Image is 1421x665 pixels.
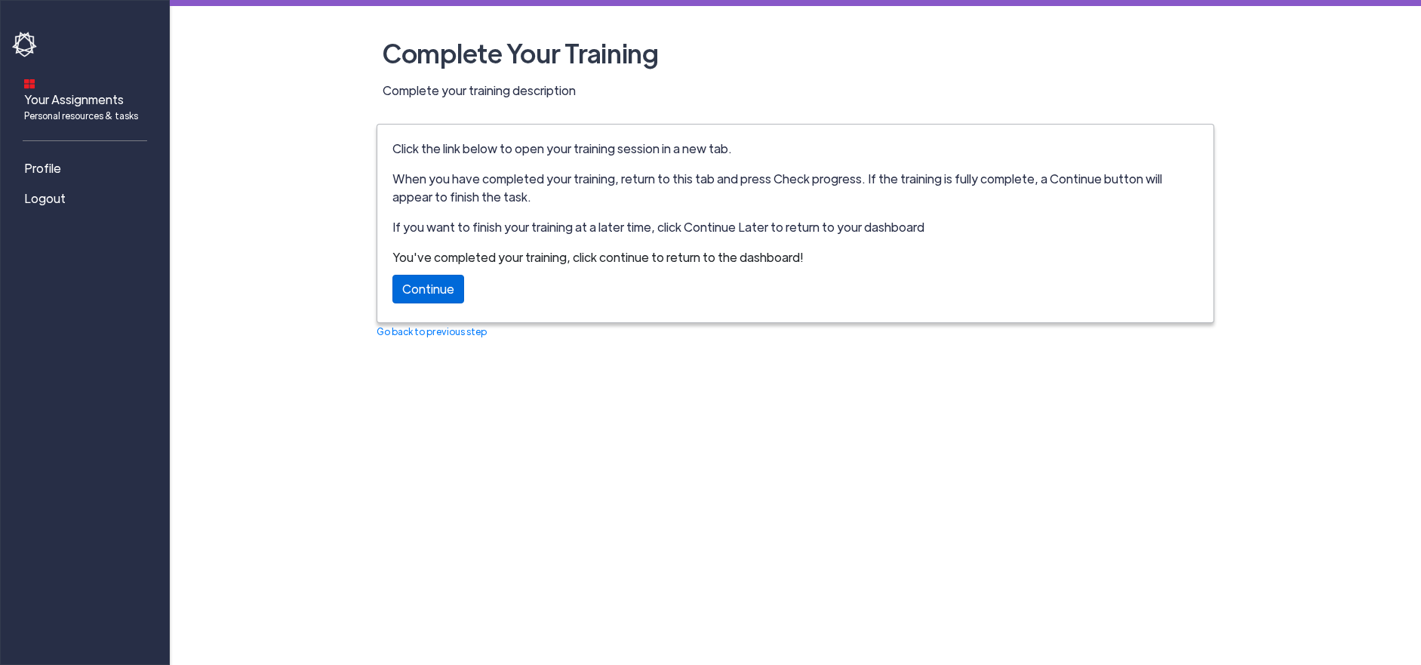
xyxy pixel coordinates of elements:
[12,32,39,57] img: havoc-shield-logo-white.png
[377,30,1214,75] h2: Complete Your Training
[392,170,1198,206] p: When you have completed your training, return to this tab and press Check progress. If the traini...
[24,79,35,89] img: dashboard-icon.svg
[12,153,163,183] a: Profile
[377,325,487,337] a: Go back to previous step
[24,189,66,208] span: Logout
[383,82,1214,100] p: Complete your training description
[392,140,1198,158] p: Click the link below to open your training session in a new tab.
[392,248,1198,266] div: You've completed your training, click continue to return to the dashboard!
[24,91,138,122] span: Your Assignments
[392,218,1198,236] p: If you want to finish your training at a later time, click Continue Later to return to your dashb...
[24,109,138,122] span: Personal resources & tasks
[12,69,163,128] a: Your AssignmentsPersonal resources & tasks
[392,275,464,303] a: Continue
[24,159,61,177] span: Profile
[12,183,163,214] a: Logout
